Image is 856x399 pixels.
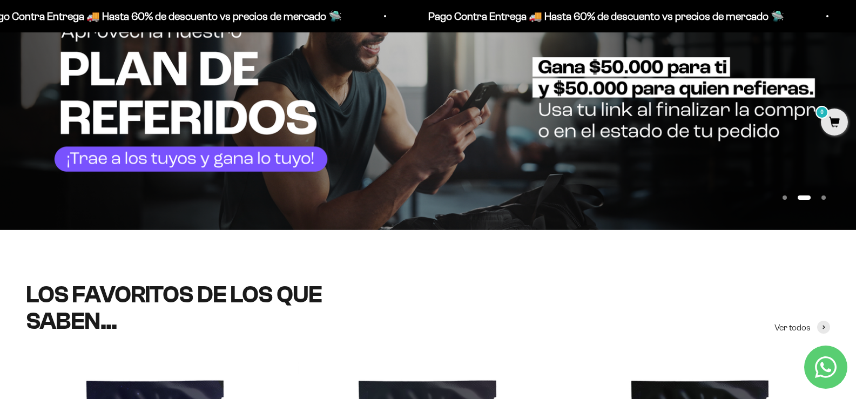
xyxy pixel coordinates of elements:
p: Pago Contra Entrega 🚚 Hasta 60% de descuento vs precios de mercado 🛸 [425,8,781,25]
split-lines: LOS FAVORITOS DE LOS QUE SABEN... [26,281,322,334]
span: Ver todos [774,321,811,335]
a: Ver todos [774,321,830,335]
a: 0 [821,117,848,129]
mark: 0 [815,106,828,119]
